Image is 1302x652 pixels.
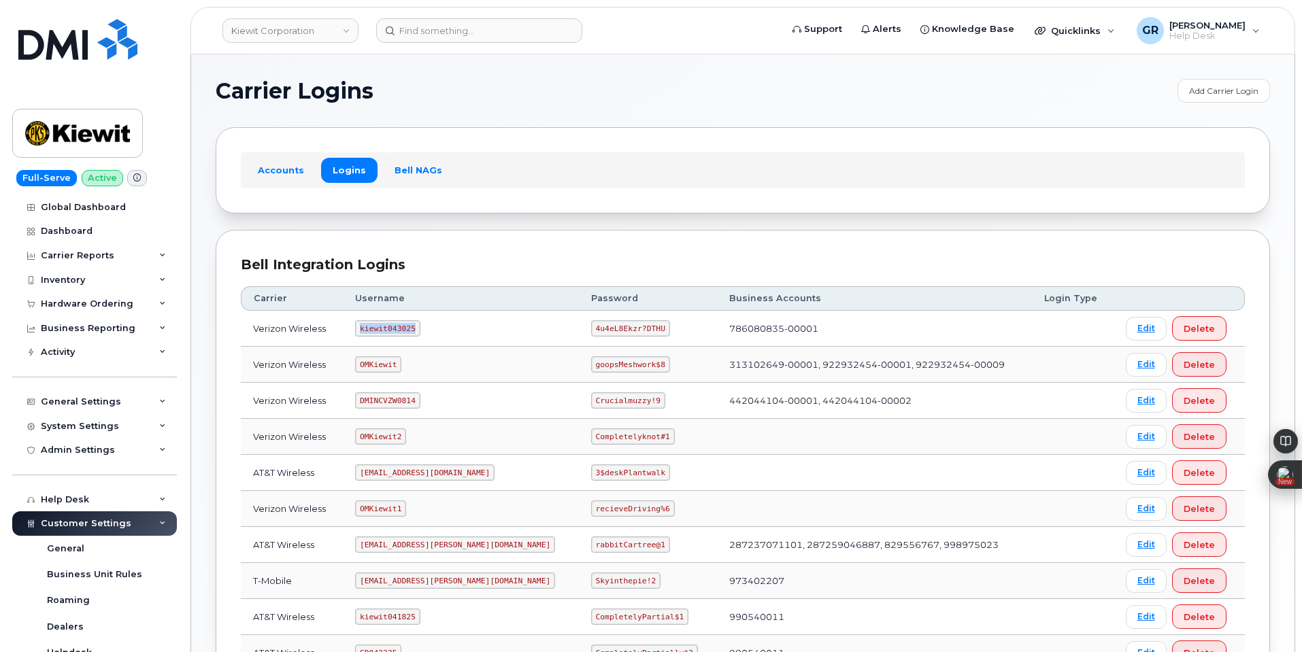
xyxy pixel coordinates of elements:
[1184,538,1215,551] span: Delete
[591,536,670,553] code: rabbitCartree@1
[591,356,670,373] code: goopsMeshwork$8
[579,286,717,311] th: Password
[1126,389,1167,413] a: Edit
[717,527,1032,563] td: 287237071101, 287259046887, 829556767, 998975023
[591,500,675,517] code: recieveDriving%6
[383,158,454,182] a: Bell NAGs
[355,572,555,589] code: [EMAIL_ADDRESS][PERSON_NAME][DOMAIN_NAME]
[241,383,343,419] td: Verizon Wireless
[591,608,688,625] code: CompletelyPartial$1
[1172,532,1226,557] button: Delete
[246,158,316,182] a: Accounts
[717,311,1032,347] td: 786080835-00001
[591,320,670,337] code: 4u4eL8Ekzr?DTHU
[355,392,420,409] code: DMINCVZW0814
[591,464,670,481] code: 3$deskPlantwalk
[216,81,373,101] span: Carrier Logins
[1032,286,1114,311] th: Login Type
[355,500,406,517] code: OMKiewit1
[717,563,1032,599] td: 973402207
[355,320,420,337] code: kiewit043025
[1172,352,1226,377] button: Delete
[591,392,665,409] code: Crucialmuzzy!9
[591,572,661,589] code: Skyinthepie!2
[717,286,1032,311] th: Business Accounts
[355,356,401,373] code: OMKiewit
[1184,611,1215,623] span: Delete
[1172,424,1226,449] button: Delete
[1126,605,1167,629] a: Edit
[241,455,343,491] td: AT&T Wireless
[1184,466,1215,479] span: Delete
[241,599,343,635] td: AT&T Wireless
[1172,316,1226,341] button: Delete
[1126,497,1167,521] a: Edit
[1172,460,1226,485] button: Delete
[355,464,495,481] code: [EMAIL_ADDRESS][DOMAIN_NAME]
[1126,317,1167,341] a: Edit
[1126,533,1167,557] a: Edit
[1178,79,1270,103] a: Add Carrier Login
[241,491,343,527] td: Verizon Wireless
[1243,593,1292,642] iframe: Messenger Launcher
[355,608,420,625] code: kiewit041825
[1184,322,1215,335] span: Delete
[241,286,343,311] th: Carrier
[717,383,1032,419] td: 442044104-00001, 442044104-00002
[1184,574,1215,587] span: Delete
[1126,353,1167,377] a: Edit
[241,419,343,455] td: Verizon Wireless
[355,536,555,553] code: [EMAIL_ADDRESS][PERSON_NAME][DOMAIN_NAME]
[1184,502,1215,515] span: Delete
[241,563,343,599] td: T-Mobile
[717,599,1032,635] td: 990540011
[1126,461,1167,485] a: Edit
[1184,430,1215,443] span: Delete
[1172,604,1226,629] button: Delete
[717,347,1032,383] td: 313102649-00001, 922932454-00001, 922932454-00009
[1126,569,1167,593] a: Edit
[343,286,579,311] th: Username
[241,255,1245,275] div: Bell Integration Logins
[1184,394,1215,407] span: Delete
[241,311,343,347] td: Verizon Wireless
[1172,496,1226,521] button: Delete
[355,428,406,445] code: OMKiewit2
[241,347,343,383] td: Verizon Wireless
[591,428,675,445] code: Completelyknot#1
[1184,358,1215,371] span: Delete
[1126,425,1167,449] a: Edit
[1172,388,1226,413] button: Delete
[1172,568,1226,593] button: Delete
[321,158,378,182] a: Logins
[241,527,343,563] td: AT&T Wireless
